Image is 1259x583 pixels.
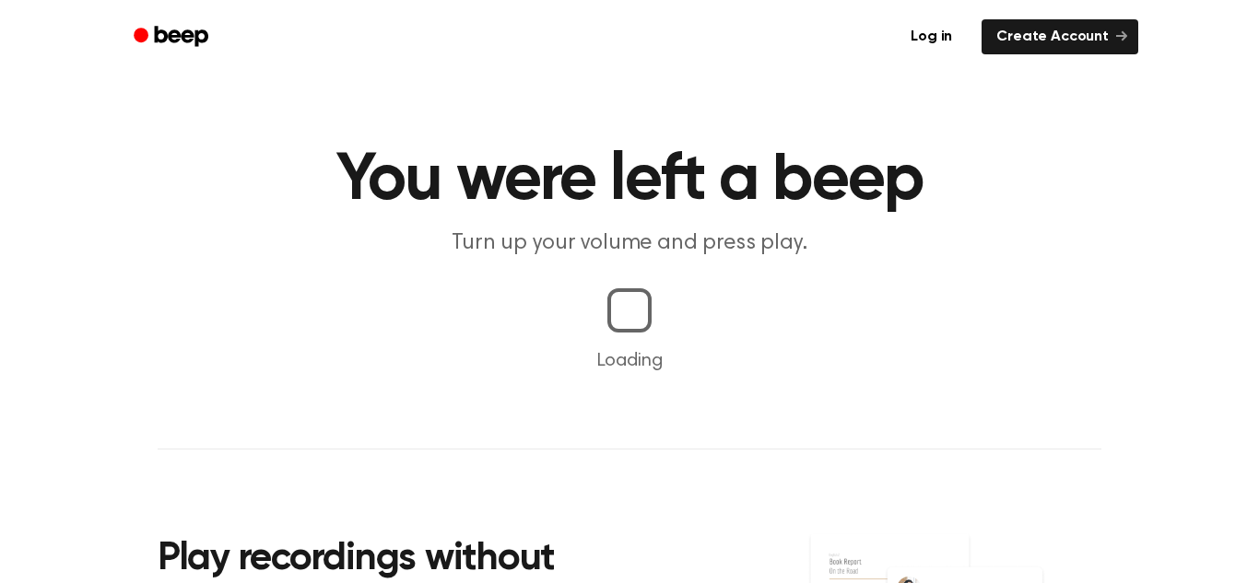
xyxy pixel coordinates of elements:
a: Create Account [982,19,1138,54]
p: Loading [22,347,1237,375]
p: Turn up your volume and press play. [276,228,983,259]
h1: You were left a beep [158,147,1101,214]
a: Beep [121,19,225,55]
a: Log in [892,16,971,58]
